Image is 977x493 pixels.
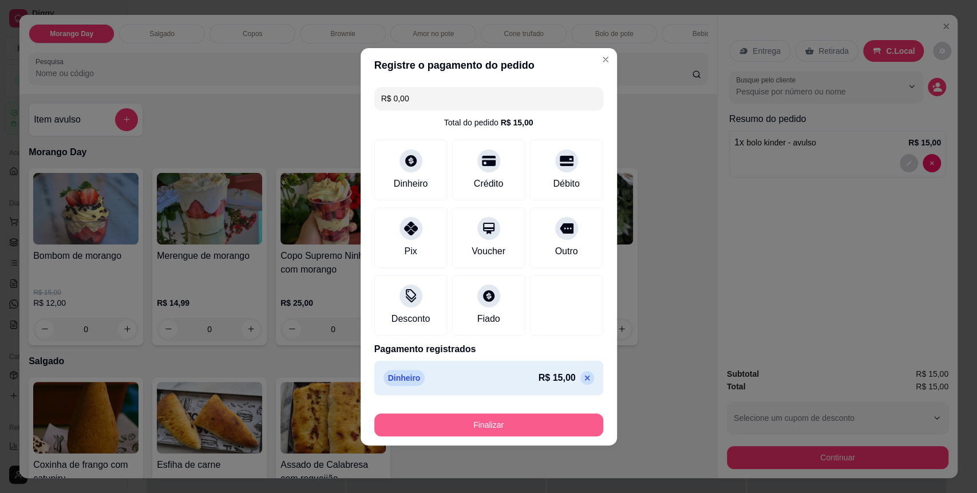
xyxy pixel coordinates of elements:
[383,370,425,386] p: Dinheiro
[539,371,576,385] p: R$ 15,00
[404,244,417,258] div: Pix
[444,117,533,128] div: Total do pedido
[361,48,617,82] header: Registre o pagamento do pedido
[555,244,578,258] div: Outro
[394,177,428,191] div: Dinheiro
[477,312,500,326] div: Fiado
[474,177,504,191] div: Crédito
[501,117,533,128] div: R$ 15,00
[374,342,603,356] p: Pagamento registrados
[381,87,596,110] input: Ex.: hambúrguer de cordeiro
[391,312,430,326] div: Desconto
[374,413,603,436] button: Finalizar
[596,50,615,69] button: Close
[553,177,579,191] div: Débito
[472,244,505,258] div: Voucher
